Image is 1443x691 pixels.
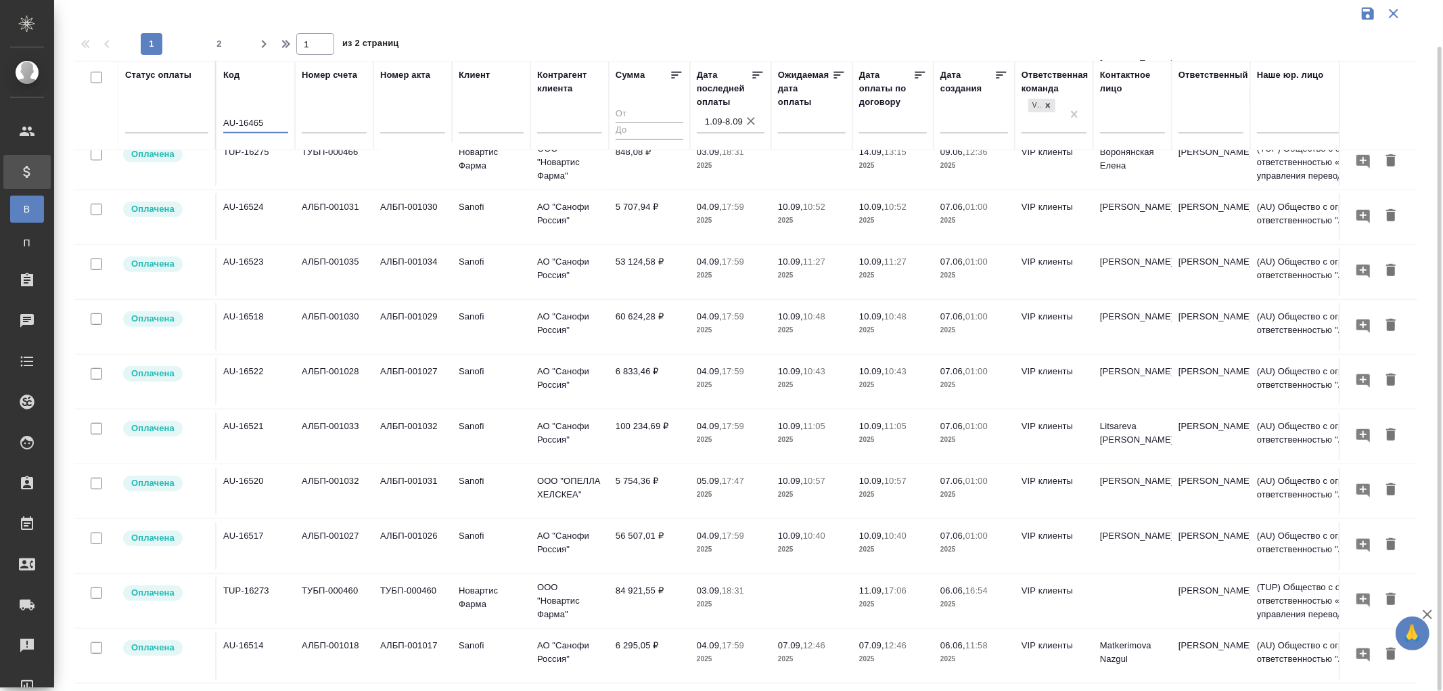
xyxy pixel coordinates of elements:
p: 07.06, [940,257,965,267]
p: 04.09, [697,257,722,267]
p: Оплачена [131,312,175,326]
p: 2025 [940,598,1008,611]
td: [PERSON_NAME] [1172,413,1250,460]
input: До [616,122,683,139]
p: 01:00 [965,476,988,486]
p: 2025 [940,378,1008,392]
p: 03.09, [697,585,722,596]
p: 10.09, [778,202,803,212]
td: (AU) Общество с ограниченной ответственностью "АЛС" [1250,632,1413,679]
td: АЛБП-001032 [295,468,373,515]
p: 07.06, [940,421,965,431]
td: АЛБП-001018 [295,632,373,679]
p: 01:00 [965,257,988,267]
p: 10:57 [803,476,825,486]
td: 6 833,46 ₽ [609,358,690,405]
p: 2025 [697,433,764,447]
div: Ожидаемая дата оплаты [778,68,832,109]
p: 2025 [778,378,846,392]
p: 10:57 [884,476,907,486]
p: 17:59 [722,257,744,267]
td: Matkerimova Nazgul [1093,632,1172,679]
td: VIP клиенты [1015,413,1093,460]
p: 07.06, [940,366,965,376]
div: Контактное лицо [1100,68,1165,95]
td: [PERSON_NAME] [1093,468,1172,515]
p: 18:31 [722,585,744,596]
td: AU-16518 [216,303,295,351]
div: Наше юр. лицо [1257,68,1324,82]
p: Оплачена [131,202,175,216]
p: 12:46 [803,640,825,650]
button: Удалить [1379,533,1402,558]
p: 2025 [940,214,1008,227]
button: 🙏 [1396,617,1429,650]
td: (AU) Общество с ограниченной ответственностью "АЛС" [1250,303,1413,351]
p: АО "Санофи Россия" [537,200,602,227]
p: 10:43 [803,366,825,376]
p: Новартис Фарма [459,146,524,173]
button: Удалить [1379,204,1402,229]
td: ТУБП-000466 [295,139,373,186]
p: АО "Санофи Россия" [537,529,602,556]
td: [PERSON_NAME] [1093,522,1172,570]
p: 17:47 [722,476,744,486]
p: 2025 [940,433,1008,447]
td: АЛБП-001027 [295,522,373,570]
td: [PERSON_NAME] [1172,139,1250,186]
p: 04.09, [697,311,722,321]
p: 2025 [940,652,1008,666]
p: 01:00 [965,531,988,541]
button: Удалить [1379,149,1402,174]
td: [PERSON_NAME] [1093,303,1172,351]
td: (AU) Общество с ограниченной ответственностью "АЛС" [1250,522,1413,570]
button: Удалить [1379,423,1402,448]
p: ООО "Новартис Фарма" [537,581,602,621]
p: 04.09, [697,531,722,541]
td: (AU) Общество с ограниченной ответственностью "АЛС" [1250,194,1413,241]
td: [PERSON_NAME] [1172,194,1250,241]
p: 2025 [778,652,846,666]
td: (AU) Общество с ограниченной ответственностью "АЛС" [1250,468,1413,515]
td: 6 295,05 ₽ [609,632,690,679]
p: 2025 [778,543,846,556]
td: [PERSON_NAME] [1172,248,1250,296]
p: 07.06, [940,311,965,321]
div: Статус оплаты [125,68,191,82]
td: (AU) Общество с ограниченной ответственностью "АЛС" [1250,413,1413,460]
div: Ответственный [1178,68,1248,82]
td: ТУБП-000460 [295,577,373,625]
p: 09.06, [940,147,965,157]
td: ТУБП-000460 [373,577,452,625]
p: 11:27 [884,257,907,267]
td: [PERSON_NAME] [1172,468,1250,515]
td: АЛБП-001029 [373,303,452,351]
p: 10.09, [859,366,884,376]
p: 04.09, [697,366,722,376]
p: 07.06, [940,531,965,541]
p: 2025 [697,269,764,282]
p: 2025 [697,488,764,501]
td: ТУБП-000466 [373,139,452,186]
p: 17:59 [722,640,744,650]
td: 848,08 ₽ [609,139,690,186]
td: (AU) Общество с ограниченной ответственностью "АЛС" [1250,248,1413,296]
td: АЛБП-001027 [373,358,452,405]
td: 60 624,28 ₽ [609,303,690,351]
span: П [17,236,37,250]
p: 2025 [859,543,927,556]
p: 2025 [697,543,764,556]
p: 2025 [697,324,764,337]
span: из 2 страниц [342,35,399,55]
p: 2025 [697,598,764,611]
p: 2025 [859,598,927,611]
p: Оплачена [131,586,175,600]
p: Sanofi [459,529,524,543]
p: 01:00 [965,366,988,376]
p: 14.09, [859,147,884,157]
button: Сохранить фильтры [1355,1,1381,26]
p: 17:59 [722,311,744,321]
p: 04.09, [697,421,722,431]
td: VIP клиенты [1015,139,1093,186]
td: АЛБП-001028 [295,358,373,405]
